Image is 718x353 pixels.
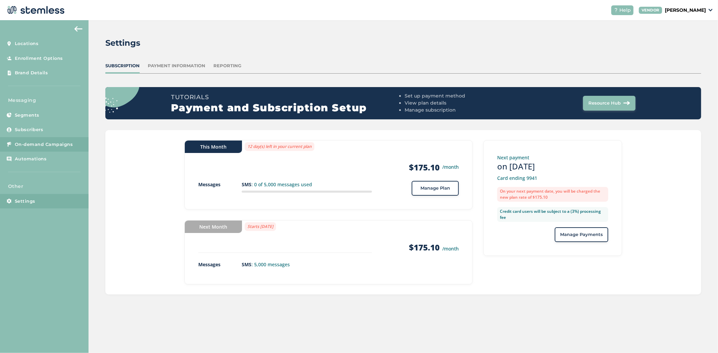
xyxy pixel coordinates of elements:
[245,222,276,231] label: Starts [DATE]
[497,174,608,182] p: Card ending 9941
[105,37,140,49] h2: Settings
[15,141,73,148] span: On-demand Campaigns
[442,245,459,252] small: /month
[560,231,603,238] span: Manage Payments
[412,181,459,196] button: Manage Plan
[442,163,459,170] small: /month
[95,64,139,112] img: circle_dots-9438f9e3.svg
[15,70,48,76] span: Brand Details
[245,142,314,151] label: 12 day(s) left in your current plan
[684,321,718,353] iframe: Chat Widget
[15,126,43,133] span: Subscribers
[242,261,372,268] p: : 5,000 messages
[148,63,205,69] div: Payment Information
[171,102,402,114] h2: Payment and Subscription Setup
[405,100,519,107] li: View plan details
[497,154,608,161] p: Next payment
[555,227,608,242] button: Manage Payments
[15,55,63,62] span: Enrollment Options
[242,261,251,268] strong: SMS
[213,63,241,69] div: Reporting
[409,242,440,253] strong: $175.10
[497,187,608,202] label: On your next payment date, you will be charged the new plan rate of $175.10
[665,7,706,14] p: [PERSON_NAME]
[497,161,608,172] h3: on [DATE]
[242,181,251,188] strong: SMS
[588,100,621,107] span: Resource Hub
[619,7,631,14] span: Help
[497,207,608,222] label: Credit card users will be subject to a (3%) processing fee
[5,3,65,17] img: logo-dark-0685b13c.svg
[15,156,47,162] span: Automations
[15,198,35,205] span: Settings
[709,9,713,11] img: icon_down-arrow-small-66adaf34.svg
[405,107,519,114] li: Manage subscription
[198,261,242,268] p: Messages
[171,92,402,102] h3: Tutorials
[15,112,39,119] span: Segments
[105,63,140,69] div: Subscription
[639,7,662,14] div: VENDOR
[198,181,242,188] p: Messages
[74,26,82,32] img: icon-arrow-back-accent-c549486e.svg
[583,96,636,111] button: Resource Hub
[420,185,450,192] span: Manage Plan
[614,8,618,12] img: icon-help-white-03924b79.svg
[185,221,242,233] div: Next Month
[405,92,519,100] li: Set up payment method
[185,141,242,153] div: This Month
[242,181,372,188] p: : 0 of 5,000 messages used
[15,40,39,47] span: Locations
[409,162,440,173] strong: $175.10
